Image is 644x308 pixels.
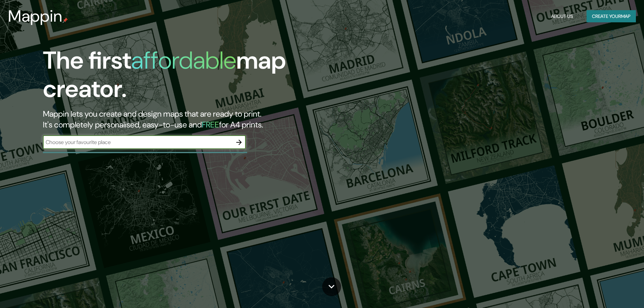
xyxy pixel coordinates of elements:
[202,119,219,130] h5: FREE
[43,46,365,109] h1: The first map creator.
[63,18,68,23] img: mappin-pin
[587,10,636,23] button: Create yourmap
[8,7,63,26] h3: Mappin
[548,10,576,23] button: About Us
[43,109,365,130] h2: Mappin lets you create and design maps that are ready to print. It's completely personalised, eas...
[131,45,236,76] h1: affordable
[43,138,232,146] input: Choose your favourite place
